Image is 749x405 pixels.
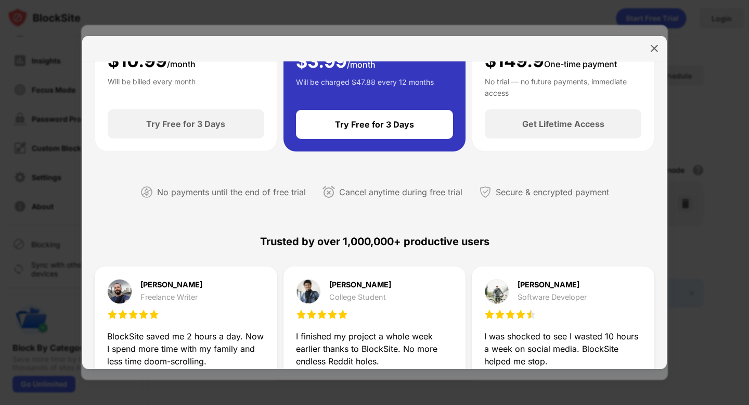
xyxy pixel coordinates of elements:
[128,309,138,320] img: star
[107,309,118,320] img: star
[317,309,327,320] img: star
[522,119,604,129] div: Get Lifetime Access
[518,281,587,288] div: [PERSON_NAME]
[167,59,196,69] span: /month
[329,281,391,288] div: [PERSON_NAME]
[515,309,526,320] img: star
[495,309,505,320] img: star
[157,185,306,200] div: No payments until the end of free trial
[296,330,454,368] div: I finished my project a whole week earlier thanks to BlockSite. No more endless Reddit holes.
[484,330,642,368] div: I was shocked to see I wasted 10 hours a week on social media. BlockSite helped me stop.
[338,309,348,320] img: star
[140,293,202,301] div: Freelance Writer
[347,59,376,70] span: /month
[118,309,128,320] img: star
[484,279,509,304] img: testimonial-purchase-3.jpg
[479,186,492,198] img: secured-payment
[518,293,587,301] div: Software Developer
[296,51,376,72] div: $ 3.99
[107,279,132,304] img: testimonial-purchase-1.jpg
[296,309,306,320] img: star
[296,279,321,304] img: testimonial-purchase-2.jpg
[146,119,225,129] div: Try Free for 3 Days
[496,185,609,200] div: Secure & encrypted payment
[327,309,338,320] img: star
[484,309,495,320] img: star
[526,309,536,320] img: star
[108,76,196,97] div: Will be billed every month
[138,309,149,320] img: star
[339,185,462,200] div: Cancel anytime during free trial
[296,77,434,97] div: Will be charged $47.88 every 12 months
[335,119,414,130] div: Try Free for 3 Days
[140,186,153,198] img: not-paying
[322,186,335,198] img: cancel-anytime
[95,217,654,267] div: Trusted by over 1,000,000+ productive users
[140,281,202,288] div: [PERSON_NAME]
[485,76,641,97] div: No trial — no future payments, immediate access
[544,59,617,69] span: One-time payment
[505,309,515,320] img: star
[329,293,391,301] div: College Student
[107,330,265,368] div: BlockSite saved me 2 hours a day. Now I spend more time with my family and less time doom-scrolling.
[306,309,317,320] img: star
[149,309,159,320] img: star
